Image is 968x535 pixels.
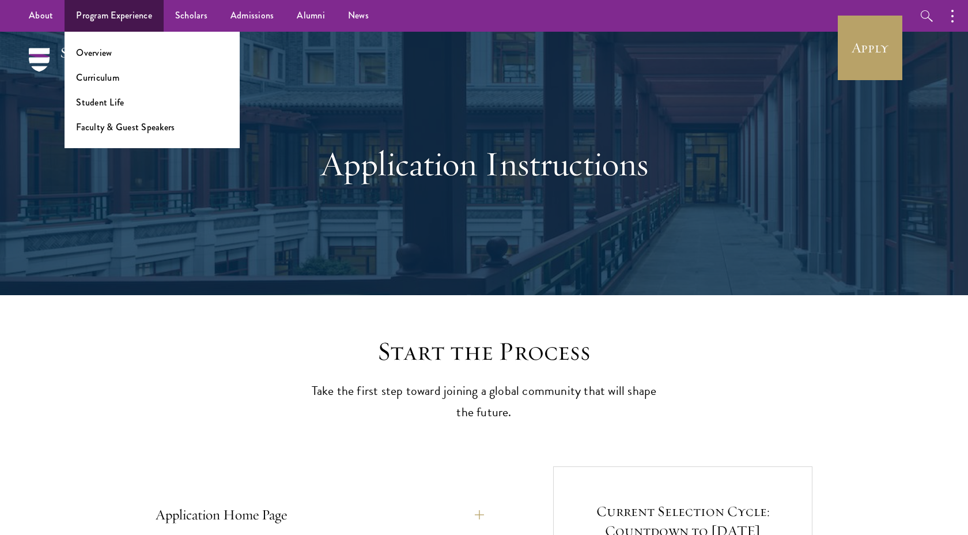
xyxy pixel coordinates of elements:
img: Schwarzman Scholars [29,48,150,88]
a: Student Life [76,96,124,109]
p: Take the first step toward joining a global community that will shape the future. [305,380,663,423]
a: Overview [76,46,112,59]
h2: Start the Process [305,336,663,368]
h1: Application Instructions [285,143,683,184]
a: Apply [838,16,902,80]
a: Curriculum [76,71,119,84]
a: Faculty & Guest Speakers [76,120,175,134]
button: Application Home Page [156,501,484,529]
